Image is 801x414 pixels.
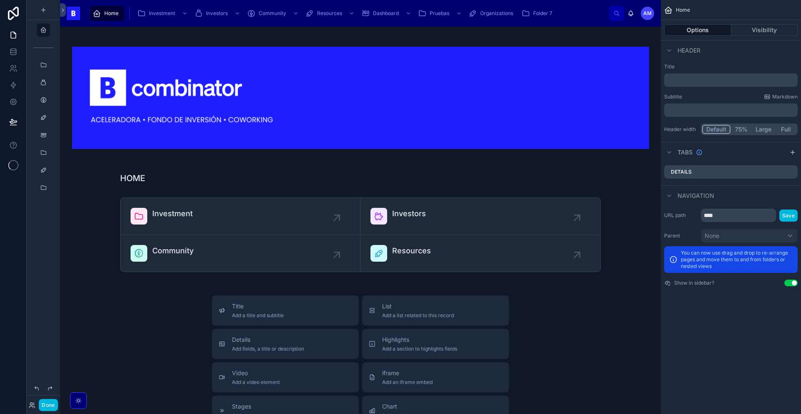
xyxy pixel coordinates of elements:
span: Organizations [480,10,513,17]
label: Details [671,169,692,175]
button: Default [702,125,730,134]
span: Tabs [678,148,693,157]
a: Organizations [466,6,519,21]
span: Home [104,10,118,17]
button: Visibility [731,24,798,36]
span: Add fields, a title or description [232,346,304,352]
span: Add a title and subtitle [232,312,284,319]
span: AM [643,10,652,17]
img: App logo [67,7,80,20]
button: Options [664,24,731,36]
span: Add an iframe embed [382,379,433,386]
span: Investors [206,10,228,17]
button: Save [779,210,798,222]
div: scrollable content [664,103,798,117]
label: Title [664,63,798,70]
label: Parent [664,232,698,239]
button: ListAdd a list related to this record [362,295,509,326]
span: Home [676,7,690,13]
span: Navigation [678,192,714,200]
span: Stages [232,402,282,411]
button: 75% [730,125,752,134]
span: Video [232,369,280,377]
span: Add a section to highlights fields [382,346,457,352]
a: Markdown [764,93,798,100]
span: Highlights [382,336,457,344]
div: scrollable content [664,73,798,87]
button: VideoAdd a video element [212,362,359,392]
label: Header width [664,126,698,133]
button: Done [39,399,58,411]
a: Community [244,6,303,21]
span: None [705,232,719,240]
span: Resources [317,10,342,17]
label: Show in sidebar? [674,280,714,286]
button: Large [752,125,775,134]
a: Resources [303,6,359,21]
p: You can now use drag and drop to re-arrange pages and move them to and from folders or nested views [681,250,793,270]
a: Folder 7 [519,6,558,21]
span: Dashboard [373,10,399,17]
span: Add a video element [232,379,280,386]
span: Details [232,336,304,344]
button: HighlightsAdd a section to highlights fields [362,329,509,359]
button: TitleAdd a title and subtitle [212,295,359,326]
button: DetailsAdd fields, a title or description [212,329,359,359]
span: Header [678,46,700,55]
span: Chart [382,402,445,411]
button: None [701,229,798,243]
a: Pruebas [416,6,466,21]
a: Home [90,6,124,21]
div: scrollable content [87,4,609,23]
label: URL path [664,212,698,219]
button: iframeAdd an iframe embed [362,362,509,392]
span: Add a list related to this record [382,312,454,319]
span: Markdown [772,93,798,100]
a: Investment [135,6,192,21]
a: Dashboard [359,6,416,21]
span: Pruebas [430,10,449,17]
button: Full [775,125,796,134]
span: Community [259,10,286,17]
span: Folder 7 [533,10,552,17]
span: List [382,302,454,310]
label: Subtitle [664,93,682,100]
a: Investors [192,6,244,21]
span: Title [232,302,284,310]
span: iframe [382,369,433,377]
span: Investment [149,10,175,17]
